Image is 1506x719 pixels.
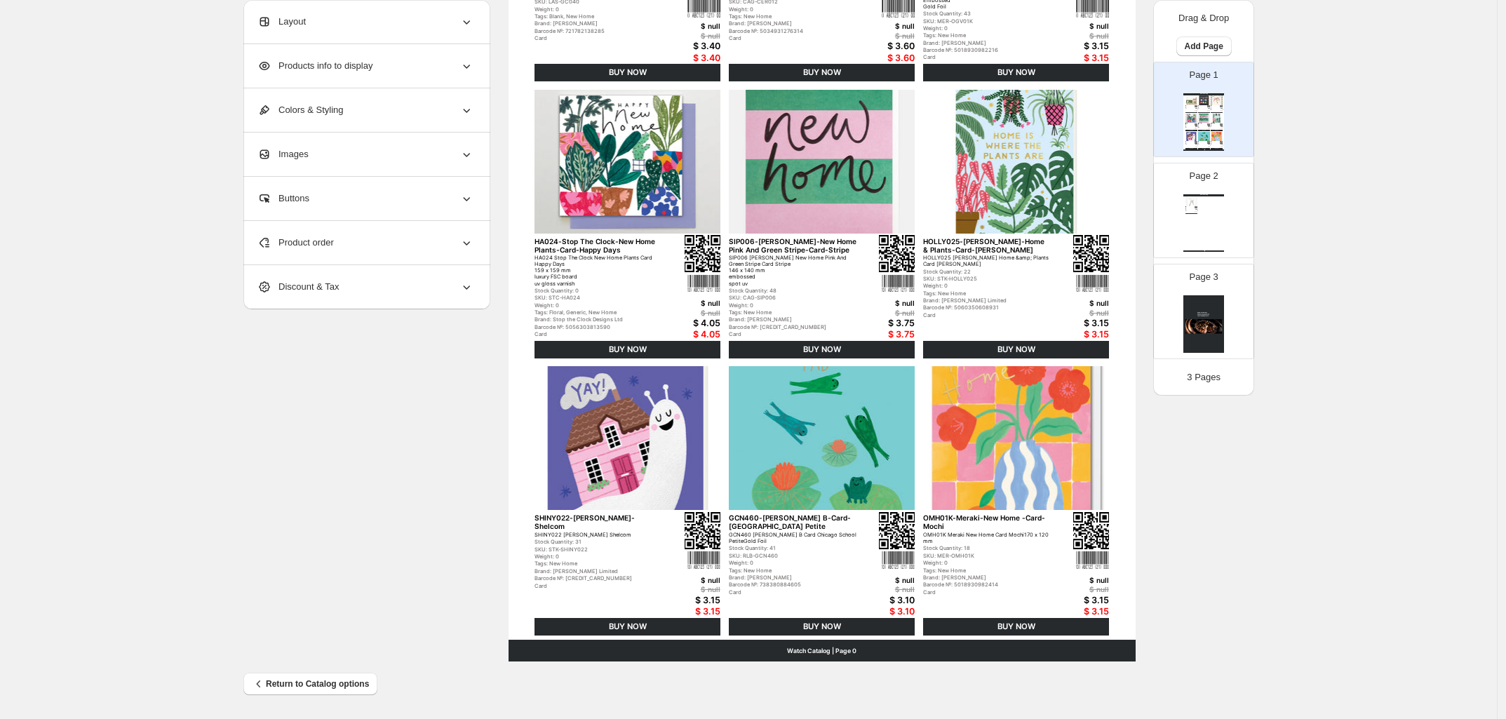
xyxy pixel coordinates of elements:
[1185,41,1223,52] span: Add Page
[1221,108,1223,109] img: barcode
[1185,123,1194,124] div: HA024-Stop The Clock-New Home Plants-Card-Happy Days
[923,40,1051,46] div: Brand: [PERSON_NAME]
[654,329,720,340] div: $ 4.05
[1198,145,1206,146] div: Card
[1198,130,1210,131] div: BUY NOW
[729,331,857,337] div: Card
[1183,93,1224,95] div: Watch Catalog
[535,324,663,330] div: Barcode №: 5056303813590
[1211,141,1219,142] div: OMH01K-Meraki-New Home -Card-Mochi
[729,90,914,234] img: primaryImage
[535,35,663,41] div: Card
[923,560,1051,566] div: Weight: 0
[535,568,663,574] div: Brand: [PERSON_NAME] Limited
[1185,211,1194,212] div: Card
[923,297,1051,304] div: Brand: [PERSON_NAME] Limited
[729,237,857,254] div: SIP006-[PERSON_NAME]-New Home Pink And Green Stripe-Card-Stripe
[729,324,857,330] div: Barcode №: [CREDIT_CARD_NUMBER]
[848,299,914,307] div: $ null
[1185,207,1194,208] div: OJ019 Think of Me Happy New Home Card Overjoyed 120 x 170 mm embossed foiled
[1073,512,1109,549] img: qrcode
[257,103,343,117] span: Colors & Styling
[1042,299,1108,307] div: $ null
[1211,132,1223,141] img: primaryImage
[1195,123,1197,126] img: qrcode
[252,677,369,691] span: Return to Catalog options
[1206,111,1210,112] div: $ 3.60
[923,64,1108,81] div: BUY NOW
[1211,123,1219,124] div: HOLLY025-[PERSON_NAME]-Home & Plants-Card-[PERSON_NAME]
[1185,132,1197,141] img: primaryImage
[1211,130,1223,131] div: BUY NOW
[1218,147,1223,148] div: $ 3.15
[1206,147,1210,148] div: $ 3.10
[923,312,1051,318] div: Card
[1211,145,1219,146] div: Card
[1220,141,1222,143] img: qrcode
[1211,114,1223,123] img: primaryImage
[1185,145,1194,146] div: Card
[654,32,720,40] div: $ null
[535,539,663,545] div: Stock Quantity: 31
[1220,105,1222,107] img: qrcode
[535,255,663,287] div: HA024 Stop The Clock New Home Plants Card Happy Days 159 x 159 mm luxury FSC board uv gloss varnish
[1198,124,1206,126] div: SIP006 [PERSON_NAME] New Home Pink And Green Stripe Card Stripe 146 x 140 mm embossed spot uv
[1198,128,1206,129] div: Card
[1193,128,1197,129] div: $ 4.05
[923,513,1051,530] div: OMH01K-Meraki-New Home -Card-Mochi
[729,13,857,20] div: Tags: New Home
[729,20,857,27] div: Brand: [PERSON_NAME]
[879,235,915,272] img: qrcode
[1198,114,1210,123] img: primaryImage
[729,618,914,636] div: BUY NOW
[1221,144,1223,145] img: barcode
[654,576,720,584] div: $ null
[1218,129,1223,130] div: $ 3.15
[1193,212,1197,213] div: $ 3.20
[1185,213,1197,215] div: BUY NOW
[923,54,1051,60] div: Card
[729,366,914,510] img: primaryImage
[654,309,720,317] div: $ null
[729,567,857,574] div: Tags: New Home
[1185,124,1194,126] div: HA024 Stop The Clock New Home Plants Card Happy Days 159 x 159 mm luxury FSC board uv gloss varnish
[923,18,1051,25] div: SKU: MER-OGV01K
[654,595,720,605] div: $ 3.15
[1208,126,1210,127] img: barcode
[535,532,663,538] div: SHINY022 [PERSON_NAME] Shelcom
[923,341,1108,358] div: BUY NOW
[1183,149,1224,151] div: Watch Catalog | Page undefined
[1218,111,1223,112] div: $ 3.15
[923,255,1051,267] div: HOLLY025 [PERSON_NAME] Home &amp; Plants Card [PERSON_NAME]
[1211,106,1219,107] div: OGV01K Meraki New Home Card [PERSON_NAME] 170 x 120 mm Embossed Gold Foil
[1208,108,1210,109] img: barcode
[923,366,1108,510] img: primaryImage
[923,574,1051,581] div: Brand: [PERSON_NAME]
[654,299,720,307] div: $ null
[1198,148,1210,149] div: BUY NOW
[1206,129,1210,130] div: $ 3.75
[1153,264,1254,359] div: Page 3cover page
[729,28,857,34] div: Barcode №: 5034931276314
[729,582,857,588] div: Barcode №: 738380884605
[1211,95,1223,105] img: primaryImage
[923,553,1051,559] div: SKU: MER-OMH01K
[882,551,915,569] img: barcode
[257,59,372,73] span: Products info to display
[882,274,915,293] img: barcode
[1153,163,1254,258] div: Page 2Watch CatalogprimaryImageqrcodebarcodeOJ019-Think of Me-Happy New Home-Card-OverjoyedOJ019 ...
[1185,105,1194,106] div: GC040-[PERSON_NAME]-New Home-Greeting Cards-Card
[1042,585,1108,593] div: $ null
[1211,148,1223,149] div: BUY NOW
[1211,110,1219,111] div: Card
[1198,132,1210,141] img: primaryImage
[1185,109,1194,110] div: Card
[1195,209,1197,210] img: barcode
[923,283,1051,289] div: Weight: 0
[535,583,663,589] div: Card
[1183,295,1224,353] img: cover page
[729,589,857,596] div: Card
[654,585,720,593] div: $ null
[1198,95,1210,105] img: primaryImage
